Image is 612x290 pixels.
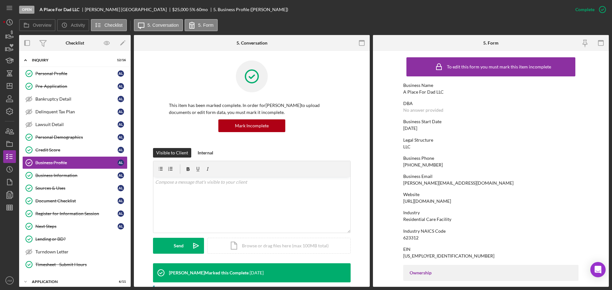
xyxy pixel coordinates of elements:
label: Checklist [105,23,123,28]
div: 5. Form [483,40,499,46]
div: [US_EMPLOYER_IDENTIFICATION_NUMBER] [403,253,494,258]
div: Sources & Uses [35,186,118,191]
label: Activity [71,23,85,28]
p: This item has been marked complete. In order for [PERSON_NAME] to upload documents or edit form d... [169,102,335,116]
a: Lawsuit DetailAL [22,118,127,131]
label: 5. Conversation [148,23,179,28]
span: $25,000 [172,7,188,12]
div: Next Steps [35,224,118,229]
a: Personal DemographicsAL [22,131,127,144]
div: Register for Information Session [35,211,118,216]
a: Lending or BD? [22,233,127,245]
a: Business InformationAL [22,169,127,182]
div: Credit Score [35,147,118,152]
div: Lawsuit Detail [35,122,118,127]
div: A L [118,147,124,153]
div: To edit this form you must mark this item incomplete [447,64,551,69]
a: Pre-ApplicationAL [22,80,127,93]
div: Legal Structure [403,138,579,143]
div: Bankruptcy Detail [35,96,118,102]
a: Next StepsAL [22,220,127,233]
a: Document ChecklistAL [22,195,127,207]
div: Timesheet - Submit Hours [35,262,127,267]
a: Business ProfileAL [22,156,127,169]
div: Business Email [403,174,579,179]
div: Business Phone [403,156,579,161]
div: Industry [403,210,579,215]
div: Website [403,192,579,197]
div: Complete [575,3,594,16]
button: Visible to Client [153,148,191,158]
div: [URL][DOMAIN_NAME] [403,199,451,204]
a: Turndown Letter [22,245,127,258]
div: Checklist [66,40,84,46]
div: A L [118,109,124,115]
div: A L [118,121,124,128]
button: Activity [57,19,89,31]
button: Complete [569,3,609,16]
div: Ownership [410,270,572,275]
b: A Place For Dad LLC [40,7,79,12]
div: A L [118,172,124,179]
div: A L [118,223,124,230]
a: Timesheet - Submit Hours [22,258,127,271]
div: 5. Business Profile ([PERSON_NAME]) [213,7,288,12]
div: 5. Conversation [237,40,267,46]
div: Delinquent Tax Plan [35,109,118,114]
div: A L [118,83,124,89]
div: LLC [403,144,411,149]
div: Pre-Application [35,84,118,89]
div: A L [118,134,124,140]
div: Mark Incomplete [235,119,269,132]
a: Credit ScoreAL [22,144,127,156]
div: Visible to Client [156,148,188,158]
div: Inquiry [32,58,110,62]
div: Application [32,280,110,284]
div: A L [118,210,124,217]
div: 12 / 16 [114,58,126,62]
div: Turndown Letter [35,249,127,254]
div: Send [174,238,184,254]
div: Open [19,6,34,14]
div: Business Name [403,83,579,88]
div: 6 / 11 [114,280,126,284]
div: No answer provided [403,108,443,113]
div: [PERSON_NAME] [GEOGRAPHIC_DATA] [85,7,172,12]
text: AM [7,279,12,282]
div: A L [118,70,124,77]
a: Personal ProfileAL [22,67,127,80]
button: AM [3,274,16,287]
div: A L [118,159,124,166]
div: [PERSON_NAME][EMAIL_ADDRESS][DOMAIN_NAME] [403,180,514,186]
button: 5. Form [185,19,218,31]
button: Overview [19,19,55,31]
div: [DATE] [403,126,417,131]
button: Checklist [91,19,127,31]
time: 2025-08-08 11:51 [250,270,264,275]
div: Personal Demographics [35,135,118,140]
div: A Place For Dad LLC [403,89,444,95]
div: EIN [403,247,579,252]
button: Mark Incomplete [218,119,285,132]
div: [PERSON_NAME] Marked this Complete [169,270,249,275]
button: Send [153,238,204,254]
a: Delinquent Tax PlanAL [22,105,127,118]
div: Residential Care Facility [403,217,451,222]
label: 5. Form [198,23,214,28]
div: Lending or BD? [35,237,127,242]
a: Register for Information SessionAL [22,207,127,220]
div: Document Checklist [35,198,118,203]
button: 5. Conversation [134,19,183,31]
div: Business Profile [35,160,118,165]
label: Overview [33,23,51,28]
div: A L [118,96,124,102]
button: Internal [194,148,216,158]
div: Personal Profile [35,71,118,76]
div: Business Start Date [403,119,579,124]
div: A L [118,185,124,191]
div: A L [118,198,124,204]
a: Bankruptcy DetailAL [22,93,127,105]
div: DBA [403,101,579,106]
div: [PHONE_NUMBER] [403,162,443,167]
div: Industry NAICS Code [403,229,579,234]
